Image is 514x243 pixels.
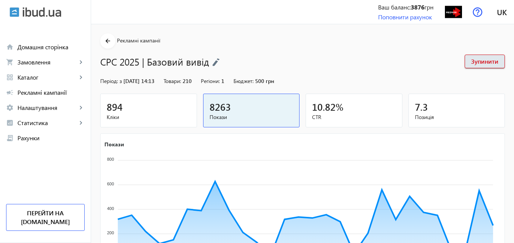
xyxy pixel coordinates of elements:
span: Статистика [17,119,77,127]
b: 3876 [411,3,424,11]
span: Період: з [100,77,122,85]
h1: CPC 2025 | Базовий вивід [100,55,457,68]
mat-icon: home [6,43,14,51]
tspan: 400 [107,206,114,211]
mat-icon: grid_view [6,74,14,81]
span: Зупинити [471,57,498,66]
span: uk [497,7,507,17]
mat-icon: settings [6,104,14,111]
tspan: 800 [107,157,114,161]
img: help.svg [473,7,482,17]
span: Рекламні кампанії [117,37,160,44]
mat-icon: keyboard_arrow_right [77,74,85,81]
span: Рахунки [17,134,85,142]
span: Бюджет: [233,77,254,85]
button: Зупинити [465,55,505,68]
span: 7.3 [415,100,428,113]
span: Кліки [107,113,191,121]
div: Ваш баланс: грн [378,3,434,11]
text: Покази [104,140,124,147]
span: Регіони: [201,77,220,85]
mat-icon: campaign [6,89,14,96]
span: 1 [221,77,224,85]
a: Перейти на [DOMAIN_NAME] [6,204,85,231]
img: ibud_text.svg [23,7,61,17]
tspan: 600 [107,182,114,186]
span: 8263 [210,100,231,113]
a: Поповнити рахунок [378,13,432,21]
span: Рекламні кампанії [17,89,85,96]
img: ibud.svg [9,7,19,17]
mat-icon: keyboard_arrow_right [77,119,85,127]
span: % [336,100,344,113]
span: Домашня сторінка [17,43,85,51]
span: 894 [107,100,123,113]
span: Позиція [415,113,499,121]
span: [DATE] 14:13 [123,77,155,85]
mat-icon: arrow_back [103,36,113,46]
img: 3701604f6f35676164798307661227-1f7e7cced2.png [445,3,462,20]
span: 10.82 [312,100,336,113]
span: Товари: [164,77,181,85]
mat-icon: analytics [6,119,14,127]
mat-icon: keyboard_arrow_right [77,104,85,111]
span: Покази [210,113,293,121]
span: 210 [183,77,192,85]
span: 500 грн [255,77,274,85]
mat-icon: keyboard_arrow_right [77,58,85,66]
span: Каталог [17,74,77,81]
mat-icon: receipt_long [6,134,14,142]
tspan: 200 [107,230,114,235]
mat-icon: shopping_cart [6,58,14,66]
span: CTR [312,113,396,121]
span: Налаштування [17,104,77,111]
span: Замовлення [17,58,77,66]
